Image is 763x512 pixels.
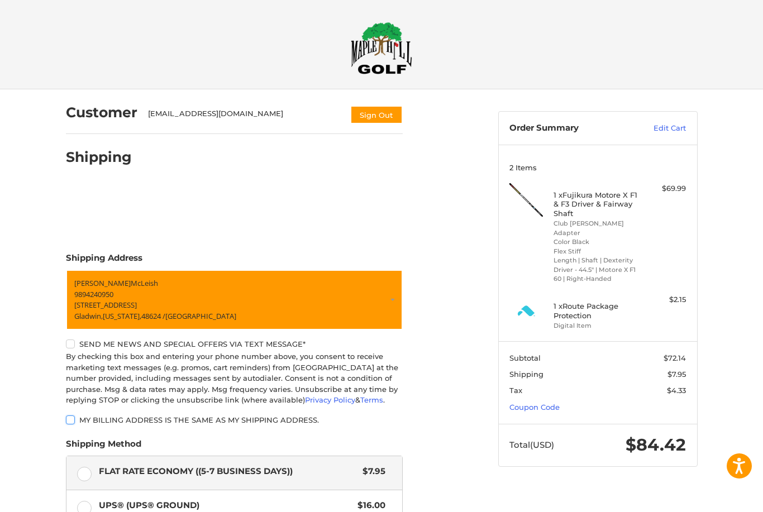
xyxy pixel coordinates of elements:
[509,386,522,395] span: Tax
[305,395,355,404] a: Privacy Policy
[664,353,686,362] span: $72.14
[509,123,630,134] h3: Order Summary
[554,302,639,320] h4: 1 x Route Package Protection
[141,310,165,320] span: 48624 /
[148,108,339,124] div: [EMAIL_ADDRESS][DOMAIN_NAME]
[554,219,639,237] li: Club [PERSON_NAME] Adapter
[554,256,639,284] li: Length | Shaft | Dexterity Driver - 44.5" | Motore X F1 60 | Right-Handed
[642,183,686,194] div: $69.99
[74,310,103,320] span: Gladwin,
[165,310,236,320] span: [GEOGRAPHIC_DATA]
[66,339,403,348] label: Send me news and special offers via text message*
[509,163,686,172] h3: 2 Items
[667,386,686,395] span: $4.33
[626,434,686,455] span: $84.42
[66,104,137,121] h2: Customer
[642,294,686,305] div: $2.15
[74,300,137,310] span: [STREET_ADDRESS]
[667,370,686,379] span: $7.95
[554,321,639,331] li: Digital Item
[66,270,403,330] a: Enter or select a different address
[360,395,383,404] a: Terms
[74,289,113,299] span: 9894240950
[99,499,352,512] span: UPS® (UPS® Ground)
[554,237,639,247] li: Color Black
[509,403,560,411] a: Coupon Code
[350,106,403,124] button: Sign Out
[99,465,357,478] span: Flat Rate Economy ((5-7 Business Days))
[352,499,386,512] span: $16.00
[357,465,386,478] span: $7.95
[509,370,543,379] span: Shipping
[66,438,141,456] legend: Shipping Method
[509,439,554,450] span: Total (USD)
[66,415,403,424] label: My billing address is the same as my shipping address.
[66,252,142,270] legend: Shipping Address
[66,351,403,406] div: By checking this box and entering your phone number above, you consent to receive marketing text ...
[74,278,131,288] span: [PERSON_NAME]
[351,22,412,74] img: Maple Hill Golf
[509,353,541,362] span: Subtotal
[103,310,141,320] span: [US_STATE],
[554,190,639,218] h4: 1 x Fujikura Motore X F1 & F3 Driver & Fairway Shaft
[630,123,686,134] a: Edit Cart
[131,278,158,288] span: McLeish
[66,149,132,166] h2: Shipping
[554,247,639,256] li: Flex Stiff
